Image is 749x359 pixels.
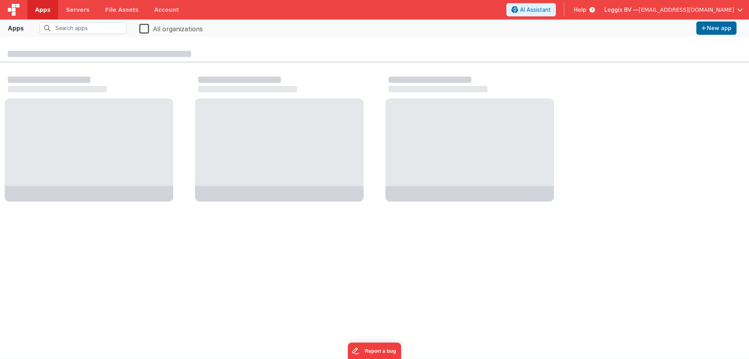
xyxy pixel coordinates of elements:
[139,23,203,34] label: All organizations
[506,3,556,16] button: AI Assistant
[604,6,743,14] button: Loggix BV — [EMAIL_ADDRESS][DOMAIN_NAME]
[520,6,551,14] span: AI Assistant
[8,23,24,33] div: Apps
[39,22,127,34] input: Search apps
[35,6,50,14] span: Apps
[696,21,737,35] button: New app
[604,6,639,14] span: Loggix BV —
[574,6,586,14] span: Help
[348,343,401,359] iframe: Marker.io feedback button
[66,6,89,14] span: Servers
[639,6,734,14] span: [EMAIL_ADDRESS][DOMAIN_NAME]
[105,6,139,14] span: File Assets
